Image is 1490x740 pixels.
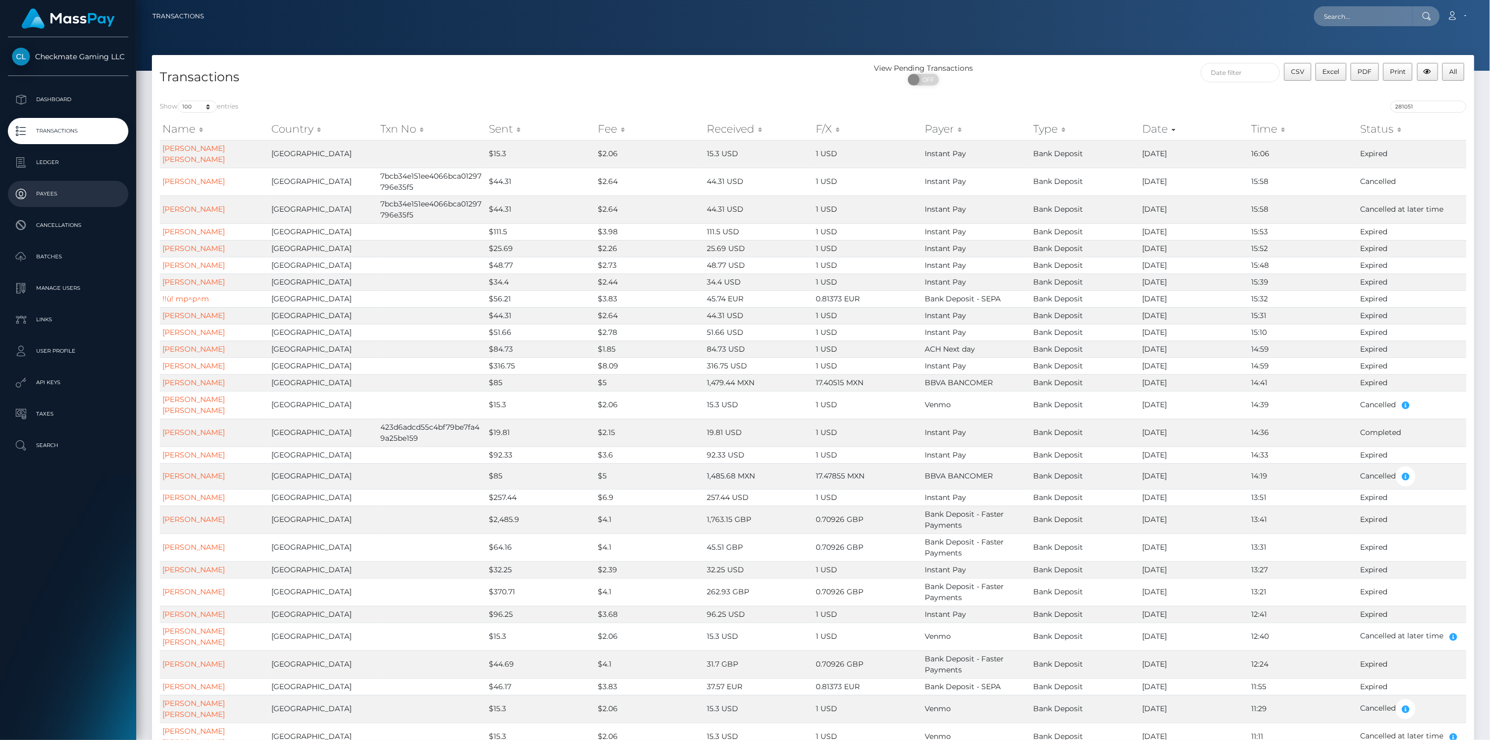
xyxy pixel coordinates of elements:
[162,565,225,574] a: [PERSON_NAME]
[486,195,595,223] td: $44.31
[925,344,975,354] span: ACH Next day
[1442,63,1464,81] button: All
[813,324,922,341] td: 1 USD
[1357,506,1466,534] td: Expired
[1248,118,1357,139] th: Time: activate to sort column ascending
[1201,63,1279,82] input: Date filter
[1248,489,1357,506] td: 13:51
[269,290,378,307] td: [GEOGRAPHIC_DATA]
[1357,274,1466,290] td: Expired
[486,168,595,195] td: $44.31
[1031,240,1140,257] td: Bank Deposit
[160,68,805,86] h4: Transactions
[162,626,225,647] a: [PERSON_NAME] [PERSON_NAME]
[486,324,595,341] td: $51.66
[704,118,813,139] th: Received: activate to sort column ascending
[486,307,595,324] td: $44.31
[1140,447,1248,463] td: [DATE]
[925,177,966,186] span: Instant Pay
[1140,374,1248,391] td: [DATE]
[1357,419,1466,447] td: Completed
[1031,489,1140,506] td: Bank Deposit
[925,227,966,236] span: Instant Pay
[813,391,922,419] td: 1 USD
[914,74,940,85] span: OFF
[1390,68,1406,75] span: Print
[1357,357,1466,374] td: Expired
[8,432,128,459] a: Search
[1357,140,1466,168] td: Expired
[12,186,124,202] p: Payees
[162,493,225,502] a: [PERSON_NAME]
[925,493,966,502] span: Instant Pay
[269,447,378,463] td: [GEOGRAPHIC_DATA]
[1248,357,1357,374] td: 14:59
[269,463,378,489] td: [GEOGRAPHIC_DATA]
[1248,240,1357,257] td: 15:52
[1140,307,1248,324] td: [DATE]
[1140,290,1248,307] td: [DATE]
[925,400,951,409] span: Venmo
[704,357,813,374] td: 316.75 USD
[162,177,225,186] a: [PERSON_NAME]
[12,217,124,233] p: Cancellations
[1140,324,1248,341] td: [DATE]
[486,374,595,391] td: $85
[925,450,966,460] span: Instant Pay
[1031,257,1140,274] td: Bank Deposit
[704,290,813,307] td: 45.74 EUR
[1248,324,1357,341] td: 15:10
[704,506,813,534] td: 1,763.15 GBP
[1031,307,1140,324] td: Bank Deposit
[486,419,595,447] td: $19.81
[1357,374,1466,391] td: Expired
[8,369,128,396] a: API Keys
[595,140,704,168] td: $2.06
[1140,168,1248,195] td: [DATE]
[1383,63,1413,81] button: Print
[1248,307,1357,324] td: 15:31
[1140,341,1248,357] td: [DATE]
[1031,118,1140,139] th: Type: activate to sort column ascending
[486,391,595,419] td: $15.3
[162,277,225,287] a: [PERSON_NAME]
[269,240,378,257] td: [GEOGRAPHIC_DATA]
[269,561,378,578] td: [GEOGRAPHIC_DATA]
[486,506,595,534] td: $2,485.9
[595,374,704,391] td: $5
[486,223,595,240] td: $111.5
[8,52,128,61] span: Checkmate Gaming LLC
[160,101,238,113] label: Show entries
[1140,357,1248,374] td: [DATE]
[813,195,922,223] td: 1 USD
[1031,140,1140,168] td: Bank Deposit
[1357,223,1466,240] td: Expired
[162,659,225,669] a: [PERSON_NAME]
[486,447,595,463] td: $92.33
[813,357,922,374] td: 1 USD
[595,341,704,357] td: $1.85
[162,294,209,303] a: !!ù! mp^p^m
[813,274,922,290] td: 1 USD
[704,307,813,324] td: 44.31 USD
[925,260,966,270] span: Instant Pay
[922,118,1031,139] th: Payer: activate to sort column ascending
[704,341,813,357] td: 84.73 USD
[1357,290,1466,307] td: Expired
[595,274,704,290] td: $2.44
[162,450,225,460] a: [PERSON_NAME]
[162,244,225,253] a: [PERSON_NAME]
[813,168,922,195] td: 1 USD
[1140,257,1248,274] td: [DATE]
[269,140,378,168] td: [GEOGRAPHIC_DATA]
[925,378,993,387] span: BBVA BANCOMER
[1357,534,1466,561] td: Expired
[704,140,813,168] td: 15.3 USD
[1248,290,1357,307] td: 15:32
[162,395,225,415] a: [PERSON_NAME] [PERSON_NAME]
[1357,447,1466,463] td: Expired
[8,307,128,333] a: Links
[1357,307,1466,324] td: Expired
[925,537,1004,558] span: Bank Deposit - Faster Payments
[1357,168,1466,195] td: Cancelled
